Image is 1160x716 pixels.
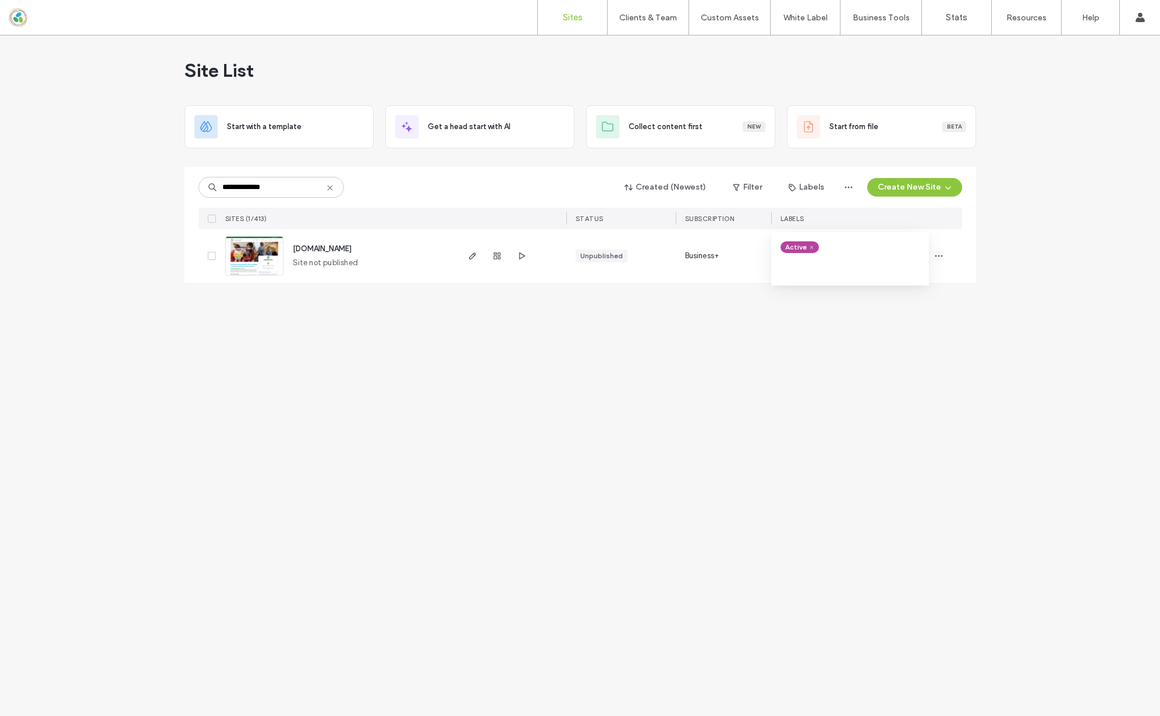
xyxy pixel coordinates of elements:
[829,121,878,133] span: Start from file
[685,250,719,262] span: Business+
[27,8,51,19] span: Help
[563,12,583,23] label: Sites
[701,13,759,23] label: Custom Assets
[586,105,775,148] div: Collect content firstNew
[853,13,910,23] label: Business Tools
[785,242,807,252] span: Active
[293,257,359,269] span: Site not published
[619,13,677,23] label: Clients & Team
[743,122,765,132] div: New
[293,244,352,253] a: [DOMAIN_NAME]
[576,215,604,223] span: STATUS
[185,59,254,82] span: Site List
[867,178,962,197] button: Create New Site
[227,121,301,133] span: Start with a template
[580,251,623,261] div: Unpublished
[778,178,835,197] button: Labels
[781,215,804,223] span: LABELS
[783,13,828,23] label: White Label
[721,178,774,197] button: Filter
[685,215,735,223] span: SUBSCRIPTION
[428,121,510,133] span: Get a head start with AI
[225,215,267,223] span: SITES (1/413)
[942,122,966,132] div: Beta
[1082,13,1099,23] label: Help
[1006,13,1047,23] label: Resources
[787,105,976,148] div: Start from fileBeta
[629,121,703,133] span: Collect content first
[946,12,967,23] label: Stats
[185,105,374,148] div: Start with a template
[385,105,574,148] div: Get a head start with AI
[615,178,716,197] button: Created (Newest)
